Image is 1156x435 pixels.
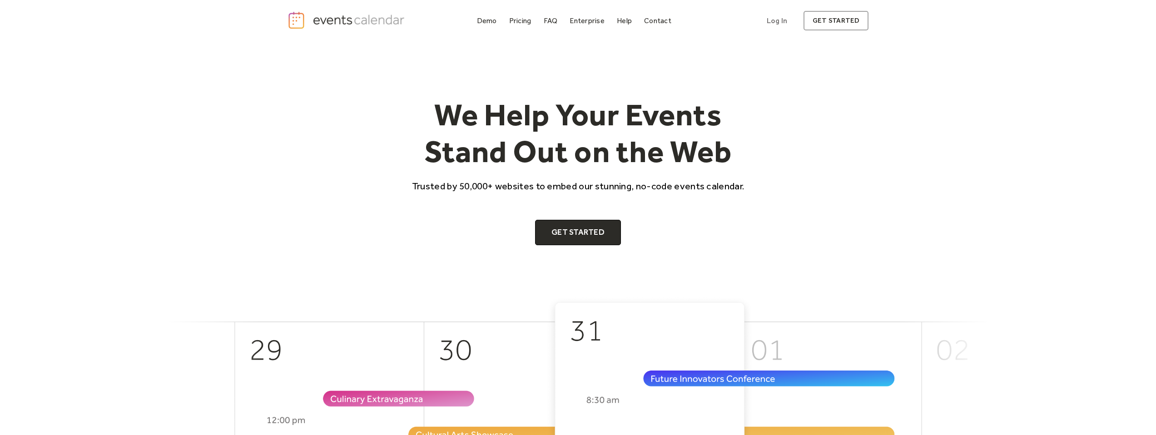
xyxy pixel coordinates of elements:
[640,15,675,27] a: Contact
[617,18,632,23] div: Help
[566,15,608,27] a: Enterprise
[509,18,531,23] div: Pricing
[506,15,535,27] a: Pricing
[544,18,558,23] div: FAQ
[540,15,561,27] a: FAQ
[644,18,671,23] div: Contact
[404,96,753,170] h1: We Help Your Events Stand Out on the Web
[477,18,497,23] div: Demo
[804,11,868,30] a: get started
[758,11,796,30] a: Log In
[570,18,604,23] div: Enterprise
[535,220,621,245] a: Get Started
[473,15,501,27] a: Demo
[404,179,753,193] p: Trusted by 50,000+ websites to embed our stunning, no-code events calendar.
[613,15,635,27] a: Help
